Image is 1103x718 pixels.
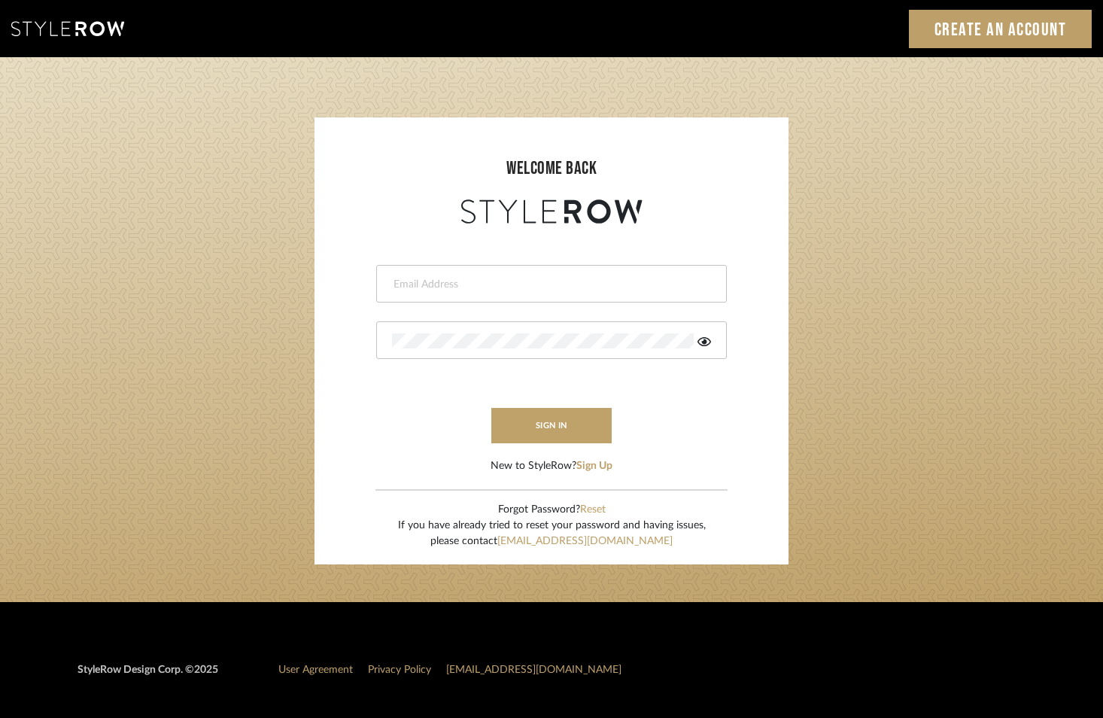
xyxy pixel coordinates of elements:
[491,408,612,443] button: sign in
[398,502,706,518] div: Forgot Password?
[368,665,431,675] a: Privacy Policy
[576,458,612,474] button: Sign Up
[278,665,353,675] a: User Agreement
[580,502,606,518] button: Reset
[330,155,773,182] div: welcome back
[398,518,706,549] div: If you have already tried to reset your password and having issues, please contact
[909,10,1092,48] a: Create an Account
[77,662,218,690] div: StyleRow Design Corp. ©2025
[446,665,621,675] a: [EMAIL_ADDRESS][DOMAIN_NAME]
[491,458,612,474] div: New to StyleRow?
[497,536,673,546] a: [EMAIL_ADDRESS][DOMAIN_NAME]
[392,277,707,292] input: Email Address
